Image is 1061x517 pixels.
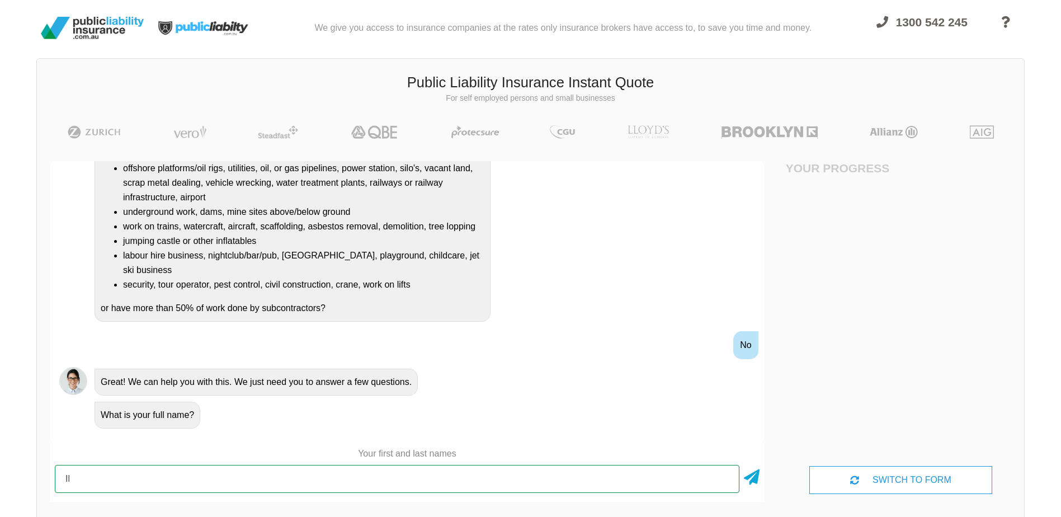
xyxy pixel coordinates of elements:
[314,4,812,51] div: We give you access to insurance companies at the rates only insurance brokers have access to, to ...
[63,125,126,139] img: Zurich | Public Liability Insurance
[123,234,484,248] li: jumping castle or other inflatables
[447,125,503,139] img: Protecsure | Public Liability Insurance
[123,219,484,234] li: work on trains, watercraft, aircraft, scaffolding, asbestos removal, demolition, tree lopping
[965,125,998,139] img: AIG | Public Liability Insurance
[59,367,87,395] img: Chatbot | PLI
[55,465,739,493] input: Your first and last names
[896,16,968,29] span: 1300 542 245
[123,278,484,292] li: security, tour operator, pest control, civil construction, crane, work on lifts
[717,125,822,139] img: Brooklyn | Public Liability Insurance
[809,466,992,494] div: SWITCH TO FORM
[95,111,491,322] div: Do you undertake any work on or operate a business that is/has a: or have more than 50% of work d...
[36,12,148,44] img: Public Liability Insurance
[123,161,484,205] li: offshore platforms/oil rigs, utilities, oil, or gas pipelines, power station, silo's, vacant land...
[123,205,484,219] li: underground work, dams, mine sites above/below ground
[253,125,303,139] img: Steadfast | Public Liability Insurance
[95,402,200,429] div: What is your full name?
[95,369,418,396] div: Great! We can help you with this. We just need you to answer a few questions.
[45,73,1016,93] h3: Public Liability Insurance Instant Quote
[733,331,758,359] div: No
[864,125,923,139] img: Allianz | Public Liability Insurance
[50,448,764,460] p: Your first and last names
[168,125,211,139] img: Vero | Public Liability Insurance
[621,125,675,139] img: LLOYD's | Public Liability Insurance
[123,248,484,278] li: labour hire business, nightclub/bar/pub, [GEOGRAPHIC_DATA], playground, childcare, jet ski business
[866,9,978,51] a: 1300 542 245
[786,161,901,175] h4: Your Progress
[45,93,1016,104] p: For self employed persons and small businesses
[345,125,405,139] img: QBE | Public Liability Insurance
[148,4,260,51] img: Public Liability Insurance Light
[545,125,579,139] img: CGU | Public Liability Insurance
